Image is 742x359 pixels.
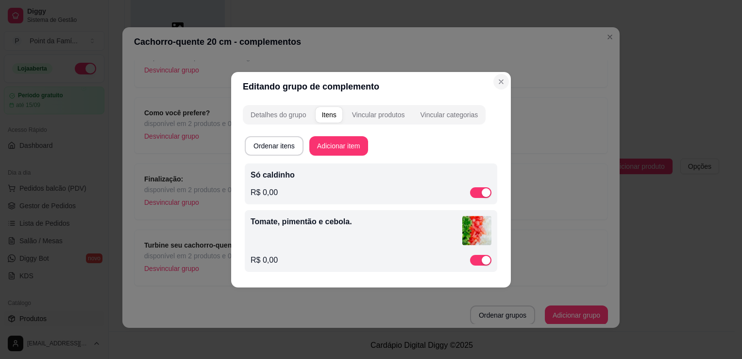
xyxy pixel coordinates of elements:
div: complement-group [243,105,486,125]
div: Vincular produtos [352,110,405,120]
button: Ordenar itens [245,136,304,156]
p: Tomate, pimentão e cebola. [251,216,462,228]
button: Adicionar item [309,136,368,156]
header: Editando grupo de complemento [231,72,511,101]
p: Só caldinho [251,169,491,181]
div: Itens [321,110,336,120]
p: R$ 0,00 [251,187,278,198]
div: Detalhes do grupo [251,110,306,120]
div: complement-group [243,105,499,125]
img: complement-image [462,216,491,245]
div: Vincular categorias [420,110,478,120]
button: Close [493,74,509,90]
p: R$ 0,00 [251,254,278,266]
